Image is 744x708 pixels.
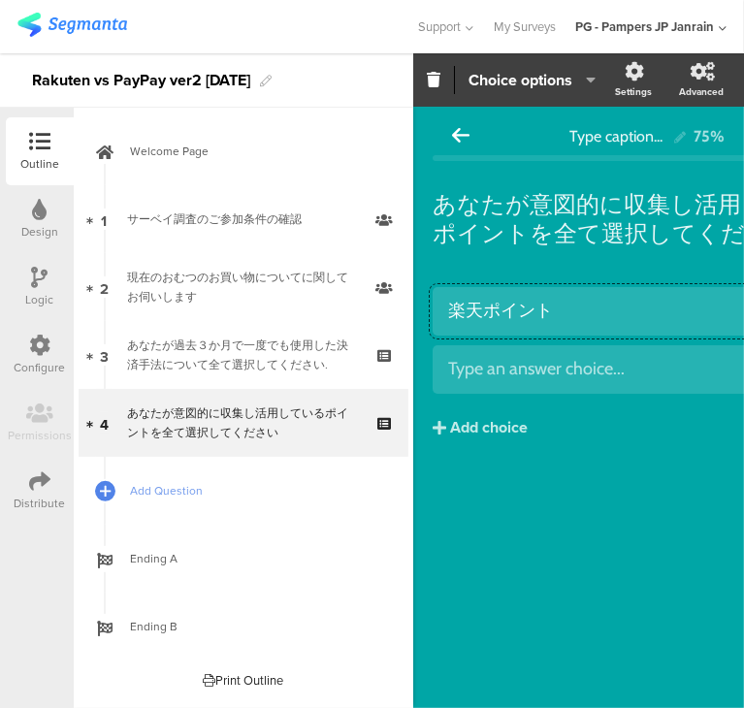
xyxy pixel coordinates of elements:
div: Rakuten vs PayPay ver2 [DATE] [32,65,250,96]
div: Design [21,223,58,241]
span: 4 [100,412,109,434]
a: 4 あなたが意図的に収集し活用しているポイントを全て選択してください [79,389,408,457]
div: PG - Pampers JP Janrain [575,17,714,36]
div: Add choice [450,418,528,438]
a: 3 あなたが過去３か月で一度でも使用した決済手法について全て選択してください. [79,321,408,389]
span: 2 [100,276,109,298]
span: Add Question [130,481,378,500]
div: Settings [615,84,652,99]
span: Type an answer choice... [448,358,625,379]
span: Welcome Page [130,142,378,161]
div: Distribute [15,495,66,512]
div: Logic [26,291,54,308]
div: Print Outline [204,671,284,690]
span: 1 [102,209,108,230]
span: Ending A [130,549,378,568]
div: 現在のおむつのお買い物についてに関してお伺いします [127,268,359,306]
img: segmanta logo [17,13,127,37]
span: 3 [100,344,109,366]
div: あなたが意図的に収集し活用しているポイントを全て選択してください [127,403,359,442]
a: Welcome Page [79,117,408,185]
a: 1 サーベイ調査のご参加条件の確認 [79,185,408,253]
div: Advanced [679,84,724,99]
div: サーベイ調査のご参加条件の確認 [127,209,359,229]
span: Choice options [469,69,572,91]
div: 75% [694,127,725,145]
a: 2 現在のおむつのお買い物についてに関してお伺いします [79,253,408,321]
a: Ending B [79,593,408,660]
div: Configure [15,359,66,376]
span: Type caption... [569,127,663,145]
div: あなたが過去３か月で一度でも使用した決済手法について全て選択してください. [127,336,359,374]
button: Choice options [468,59,597,101]
div: Outline [20,155,59,173]
span: Support [419,17,462,36]
span: Ending B [130,617,378,636]
a: Ending A [79,525,408,593]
